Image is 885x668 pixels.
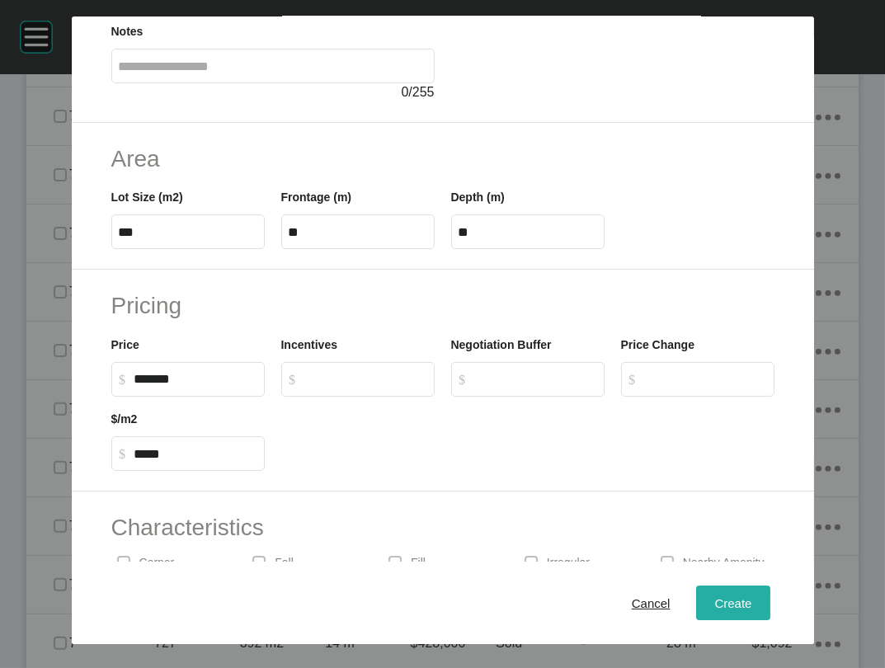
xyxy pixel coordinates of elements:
[628,373,635,387] tspan: $
[111,25,144,38] label: Notes
[111,511,774,543] h2: Characteristics
[451,338,552,351] label: Negotiation Buffer
[714,596,751,610] span: Create
[139,555,175,572] p: Corner
[459,373,465,387] tspan: $
[119,373,125,387] tspan: $
[119,447,125,461] tspan: $
[474,372,597,386] input: $
[304,372,427,386] input: $
[411,555,426,572] p: Fill
[289,373,295,387] tspan: $
[644,372,767,386] input: $
[134,447,257,461] input: $
[621,338,694,351] label: Price Change
[111,191,183,204] label: Lot Size (m2)
[134,372,257,386] input: $
[111,143,774,175] h2: Area
[683,555,765,572] p: Nearby Amenity
[614,586,689,620] button: Cancel
[281,338,337,351] label: Incentives
[275,555,294,572] p: Fall
[111,83,435,101] div: / 255
[632,596,671,610] span: Cancel
[111,412,138,426] label: $/m2
[451,191,505,204] label: Depth (m)
[696,586,770,620] button: Create
[111,289,774,322] h2: Pricing
[401,85,408,99] span: 0
[281,191,352,204] label: Frontage (m)
[111,338,139,351] label: Price
[547,555,590,572] p: Irregular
